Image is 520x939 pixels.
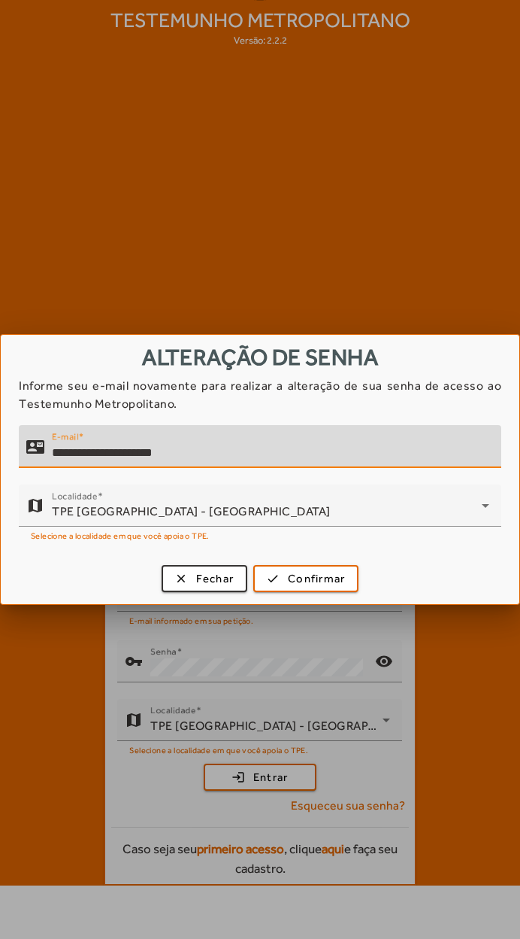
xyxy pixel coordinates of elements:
[52,431,78,442] mat-label: E-mail
[26,438,44,456] mat-icon: contact_mail
[162,565,248,592] button: Fechar
[253,565,358,592] button: Confirmar
[196,570,234,588] span: Fechar
[19,377,501,413] p: Informe seu e-mail novamente para realizar a alteração de sua senha de acesso ao Testemunho Metro...
[31,527,210,543] mat-hint: Selecione a localidade em que você apoia o TPE.
[52,491,98,501] mat-label: Localidade
[52,504,331,518] span: TPE [GEOGRAPHIC_DATA] - [GEOGRAPHIC_DATA]
[1,335,519,376] h3: Alteração de senha
[26,497,44,515] mat-icon: map
[288,570,345,588] span: Confirmar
